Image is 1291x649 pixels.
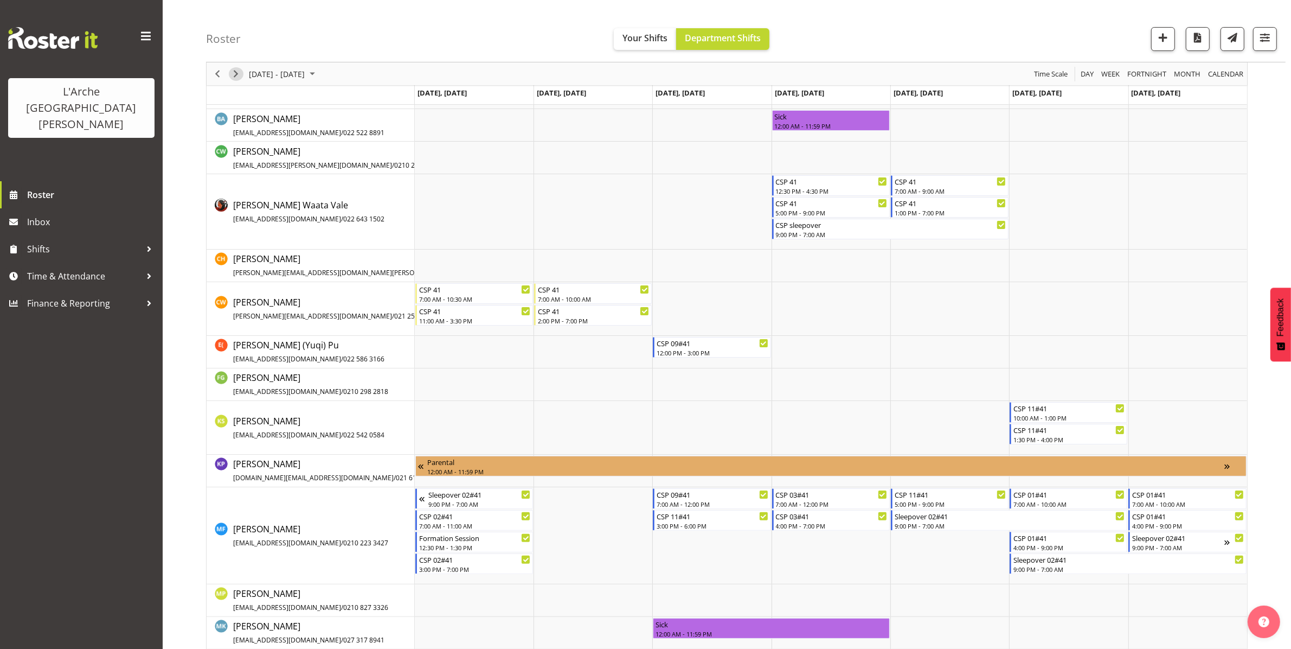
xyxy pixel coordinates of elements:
div: Cindy Walters"s event - CSP 41 Begin From Tuesday, August 12, 2025 at 7:00:00 AM GMT+12:00 Ends A... [534,283,652,304]
img: help-xxl-2.png [1258,616,1269,627]
span: [EMAIL_ADDRESS][DOMAIN_NAME] [233,387,341,396]
div: 9:00 PM - 7:00 AM [428,500,530,508]
div: 12:00 PM - 3:00 PM [657,348,768,357]
a: [PERSON_NAME][EMAIL_ADDRESS][DOMAIN_NAME]/027 317 8941 [233,620,384,646]
div: 5:00 PM - 9:00 PM [776,208,887,217]
td: Melissa Fry resource [207,487,415,584]
div: 12:00 AM - 11:59 PM [427,467,1225,476]
div: CSP 11#41 [657,511,768,521]
span: 0210 827 3326 [343,603,388,612]
span: [DATE], [DATE] [537,88,586,98]
span: calendar [1207,67,1244,81]
span: [PERSON_NAME][EMAIL_ADDRESS][DOMAIN_NAME][PERSON_NAME] [233,268,443,277]
button: Feedback - Show survey [1270,288,1291,361]
div: Melissa Fry"s event - Formation Session Begin From Monday, August 11, 2025 at 12:30:00 PM GMT+12:... [415,532,533,552]
div: Melissa Fry"s event - CSP 11#41 Begin From Friday, August 15, 2025 at 5:00:00 PM GMT+12:00 Ends A... [891,488,1009,509]
span: / [341,635,343,645]
div: Melissa Fry"s event - CSP 01#41 Begin From Sunday, August 17, 2025 at 4:00:00 PM GMT+12:00 Ends A... [1128,510,1246,531]
div: 7:00 AM - 12:00 PM [776,500,887,508]
div: Cherri Waata Vale"s event - CSP 41 Begin From Thursday, August 14, 2025 at 5:00:00 PM GMT+12:00 E... [772,197,890,218]
div: Cindy Walters"s event - CSP 41 Begin From Monday, August 11, 2025 at 11:00:00 AM GMT+12:00 Ends A... [415,305,533,326]
button: Timeline Month [1172,67,1203,81]
div: 5:00 PM - 9:00 PM [895,500,1006,508]
div: 9:00 PM - 7:00 AM [1132,543,1224,552]
span: 022 522 8891 [343,128,384,137]
div: Kalpana Sapkota"s event - CSP 11#41 Begin From Saturday, August 16, 2025 at 1:30:00 PM GMT+12:00 ... [1010,424,1127,444]
span: Time & Attendance [27,268,141,284]
div: CSP 11#41 [1013,403,1125,413]
button: Timeline Week [1100,67,1122,81]
span: Month [1173,67,1202,81]
div: 7:00 AM - 9:00 AM [895,187,1006,195]
div: Previous [208,62,227,85]
button: Fortnight [1126,67,1168,81]
a: [PERSON_NAME][EMAIL_ADDRESS][DOMAIN_NAME]/022 542 0584 [233,415,384,441]
span: [PERSON_NAME] [233,372,388,397]
button: Next [229,67,243,81]
div: CSP 41 [538,306,649,316]
div: Melissa Fry"s event - CSP 03#41 Begin From Thursday, August 14, 2025 at 4:00:00 PM GMT+12:00 Ends... [772,510,890,531]
span: [DATE] - [DATE] [248,67,306,81]
div: Melissa Fry"s event - CSP 11#41 Begin From Wednesday, August 13, 2025 at 3:00:00 PM GMT+12:00 End... [653,510,770,531]
div: Melissa Fry"s event - CSP 02#41 Begin From Monday, August 11, 2025 at 7:00:00 AM GMT+12:00 Ends A... [415,510,533,531]
div: Cherri Waata Vale"s event - CSP sleepover Begin From Thursday, August 14, 2025 at 9:00:00 PM GMT+... [772,219,1009,239]
span: / [392,311,394,321]
span: / [392,161,394,170]
div: Sick [656,619,887,629]
span: [EMAIL_ADDRESS][DOMAIN_NAME] [233,354,341,364]
div: 12:00 AM - 11:59 PM [775,122,887,130]
button: Previous [210,67,225,81]
div: Melissa Fry"s event - CSP 01#41 Begin From Saturday, August 16, 2025 at 7:00:00 AM GMT+12:00 Ends... [1010,488,1127,509]
div: 3:00 PM - 7:00 PM [419,565,530,574]
button: Month [1206,67,1245,81]
span: [EMAIL_ADDRESS][DOMAIN_NAME] [233,635,341,645]
div: 2:00 PM - 7:00 PM [538,316,649,325]
div: CSP 11#41 [1013,424,1125,435]
td: Christopher Hill resource [207,250,415,282]
span: 0210 298 2818 [343,387,388,396]
div: 12:30 PM - 4:30 PM [776,187,887,195]
td: Caitlin Wood resource [207,142,415,174]
span: / [394,473,396,482]
button: Timeline Day [1079,67,1096,81]
div: 3:00 PM - 6:00 PM [657,521,768,530]
span: [PERSON_NAME] [233,296,435,321]
button: Send a list of all shifts for the selected filtered period to all rostered employees. [1221,27,1244,51]
button: Your Shifts [614,28,676,50]
div: Melissa Fry"s event - Sleepover 02#41 Begin From Saturday, August 16, 2025 at 9:00:00 PM GMT+12:0... [1010,553,1247,574]
span: [EMAIL_ADDRESS][PERSON_NAME][DOMAIN_NAME] [233,161,392,170]
div: CSP 01#41 [1013,489,1125,500]
div: CSP 11#41 [895,489,1006,500]
div: 1:00 PM - 7:00 PM [895,208,1006,217]
div: Parental [427,456,1225,467]
span: / [341,128,343,137]
div: Melissa Fry"s event - Sleepover 02#41 Begin From Sunday, August 10, 2025 at 9:00:00 PM GMT+12:00 ... [415,488,533,509]
a: [PERSON_NAME] Waata Vale[EMAIL_ADDRESS][DOMAIN_NAME]/022 643 1502 [233,199,384,225]
td: Kalpana Sapkota resource [207,401,415,455]
div: CSP 01#41 [1013,532,1125,543]
a: [PERSON_NAME][EMAIL_ADDRESS][DOMAIN_NAME]/0210 298 2818 [233,371,388,397]
span: [EMAIL_ADDRESS][DOMAIN_NAME] [233,128,341,137]
div: Sleepover 02#41 [428,489,530,500]
div: Cherri Waata Vale"s event - CSP 41 Begin From Friday, August 15, 2025 at 7:00:00 AM GMT+12:00 End... [891,175,1009,196]
span: Shifts [27,241,141,257]
div: CSP 41 [419,306,530,316]
div: Cindy Walters"s event - CSP 41 Begin From Tuesday, August 12, 2025 at 2:00:00 PM GMT+12:00 Ends A... [534,305,652,326]
div: CSP 02#41 [419,511,530,521]
div: Cherri Waata Vale"s event - CSP 41 Begin From Friday, August 15, 2025 at 1:00:00 PM GMT+12:00 End... [891,197,1009,218]
div: Krishnaben Patel"s event - Parental Begin From Monday, June 16, 2025 at 12:00:00 AM GMT+12:00 End... [415,456,1247,476]
span: 022 586 3166 [343,354,384,364]
div: CSP 03#41 [776,511,887,521]
span: [PERSON_NAME] [233,145,439,170]
div: 1:30 PM - 4:00 PM [1013,435,1125,444]
div: CSP 09#41 [657,338,768,348]
div: Melissa Fry"s event - CSP 01#41 Begin From Saturday, August 16, 2025 at 4:00:00 PM GMT+12:00 Ends... [1010,532,1127,552]
span: [DATE], [DATE] [775,88,824,98]
div: Estelle (Yuqi) Pu"s event - CSP 09#41 Begin From Wednesday, August 13, 2025 at 12:00:00 PM GMT+12... [653,337,770,358]
span: / [341,214,343,224]
span: 022 542 0584 [343,430,384,440]
span: 0210 258 6795 [394,161,439,170]
div: CSP 41 [538,284,649,295]
div: CSP 03#41 [776,489,887,500]
span: Department Shifts [685,32,761,44]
